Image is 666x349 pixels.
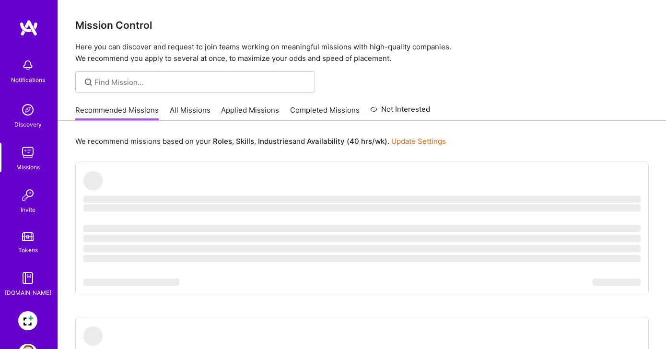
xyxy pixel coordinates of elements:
a: Completed Missions [290,105,360,121]
p: Here you can discover and request to join teams working on meaningful missions with high-quality ... [75,41,649,64]
a: Applied Missions [221,105,279,121]
a: Wellth: QA Engineer for Health & Wellness Company [16,311,40,330]
div: [DOMAIN_NAME] [5,288,51,298]
p: We recommend missions based on your , , and . [75,136,446,146]
b: Availability (40 hrs/wk) [307,137,387,146]
img: bell [18,56,37,75]
div: Notifications [11,75,45,85]
b: Skills [236,137,254,146]
b: Roles [213,137,232,146]
img: teamwork [18,143,37,162]
div: Invite [21,205,35,215]
div: Tokens [18,245,38,255]
a: Not Interested [370,104,430,121]
img: discovery [18,100,37,119]
img: Invite [18,186,37,205]
h3: Mission Control [75,19,649,31]
div: Missions [16,162,40,172]
img: Wellth: QA Engineer for Health & Wellness Company [18,311,37,330]
a: All Missions [170,105,210,121]
input: Find Mission... [94,77,308,87]
img: tokens [22,232,34,241]
b: Industries [258,137,292,146]
a: Recommended Missions [75,105,159,121]
img: logo [19,19,38,36]
a: Update Settings [391,137,446,146]
i: icon SearchGrey [83,77,94,88]
div: Discovery [14,119,42,129]
img: guide book [18,268,37,288]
